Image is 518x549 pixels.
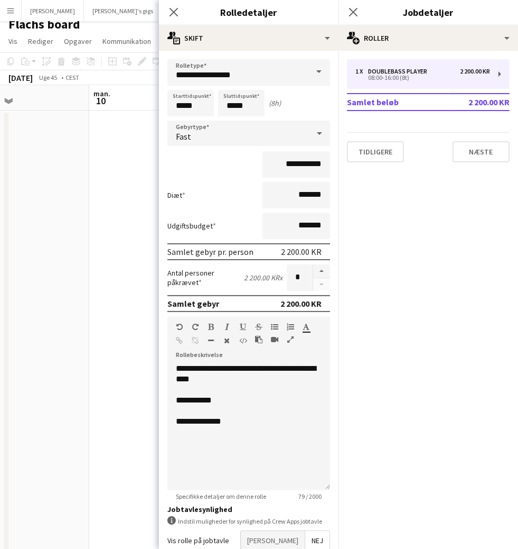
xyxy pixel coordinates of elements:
div: Roller [338,25,518,51]
td: Samlet beløb [347,94,449,111]
div: Doublebass Player [368,68,431,75]
button: Sæt ind som almindelig tekst [255,335,262,344]
h3: Jobtavlesynlighed [167,505,330,514]
div: Indstil muligheder for synlighed på Crew Apps jobtavle [167,516,330,526]
button: Gennemstreget [255,323,262,331]
div: 08:00-16:00 (8t) [355,75,490,80]
div: 2 200.00 KR [460,68,490,75]
div: 2 200.00 KR x [244,273,282,282]
span: Vis [8,36,17,46]
button: Kursiv [223,323,231,331]
button: Indsæt video [271,335,278,344]
label: Vis rolle på jobtavle [167,536,229,545]
td: 2 200.00 KR [449,94,510,111]
a: Vis [4,34,22,48]
div: Samlet gebyr [167,298,219,309]
h3: Jobdetaljer [338,5,518,19]
button: Gentag [192,323,199,331]
button: Fuld skærm [287,335,294,344]
button: Fortryd [176,323,183,331]
label: Antal personer påkrævet [167,268,244,287]
div: CEST [65,74,79,81]
div: Samlet gebyr pr. person [167,246,253,257]
h1: Flachs board [8,16,80,32]
span: 10 [92,95,110,107]
div: 1 x [355,68,368,75]
a: Rediger [24,34,58,48]
a: Kommunikation [98,34,155,48]
button: Forøg [313,264,330,278]
span: Specifikke detaljer om denne rolle [167,492,275,500]
button: Fed [208,323,215,331]
label: Diæt [167,190,185,200]
button: Understregning [239,323,247,331]
button: Tidligere [347,141,404,162]
button: [PERSON_NAME]'s gigs [84,1,162,21]
span: man. [93,89,110,98]
span: Kommunikation [102,36,151,46]
button: Vandret linje [208,336,215,345]
div: (8h) [269,98,281,108]
div: 2 200.00 KR [280,298,322,309]
span: Opgaver [64,36,92,46]
button: Ryd formatering [223,336,231,345]
div: [DATE] [8,72,33,83]
button: Ordnet liste [287,323,294,331]
span: Rediger [28,36,53,46]
span: Uge 45 [35,74,61,81]
h3: Rolledetaljer [159,5,338,19]
a: Opgaver [60,34,96,48]
button: [PERSON_NAME] [22,1,84,21]
span: Fast [176,131,191,142]
button: HTML-kode [239,336,247,345]
span: 79 / 2000 [290,492,330,500]
button: Uordnet liste [271,323,278,331]
button: Næste [453,141,510,162]
label: Udgiftsbudget [167,221,216,231]
button: Tekstfarve [303,323,310,331]
div: Skift [159,25,338,51]
div: 2 200.00 KR [281,246,322,257]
